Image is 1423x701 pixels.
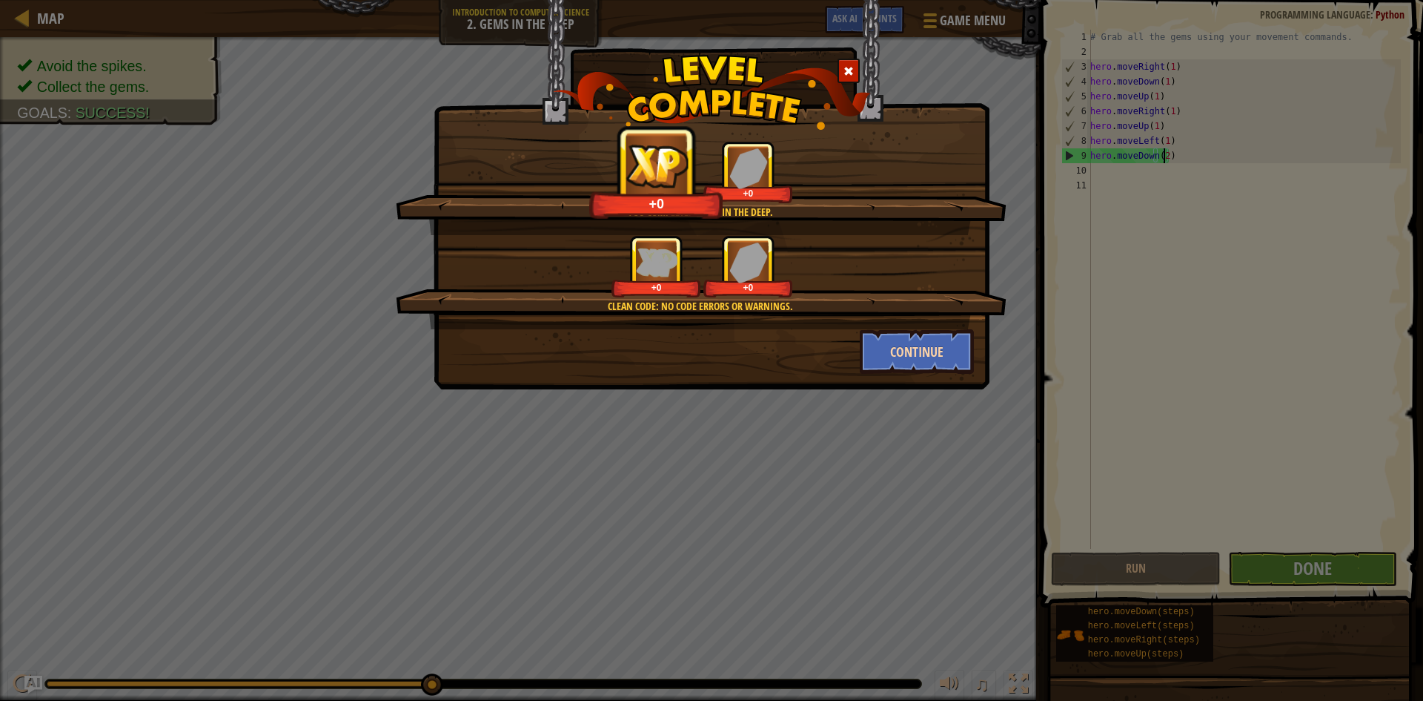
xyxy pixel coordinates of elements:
div: +0 [706,188,790,199]
div: Clean code: no code errors or warnings. [466,299,934,314]
img: level_complete.png [553,55,871,130]
img: reward_icon_gems.png [729,242,768,283]
div: +0 [614,282,698,293]
div: +0 [706,282,790,293]
img: reward_icon_xp.png [636,248,677,277]
div: +0 [594,195,720,212]
button: Continue [860,329,975,374]
img: reward_icon_gems.png [729,148,768,188]
img: reward_icon_xp.png [624,142,691,189]
div: You completed Gems in the Deep. [466,205,934,220]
